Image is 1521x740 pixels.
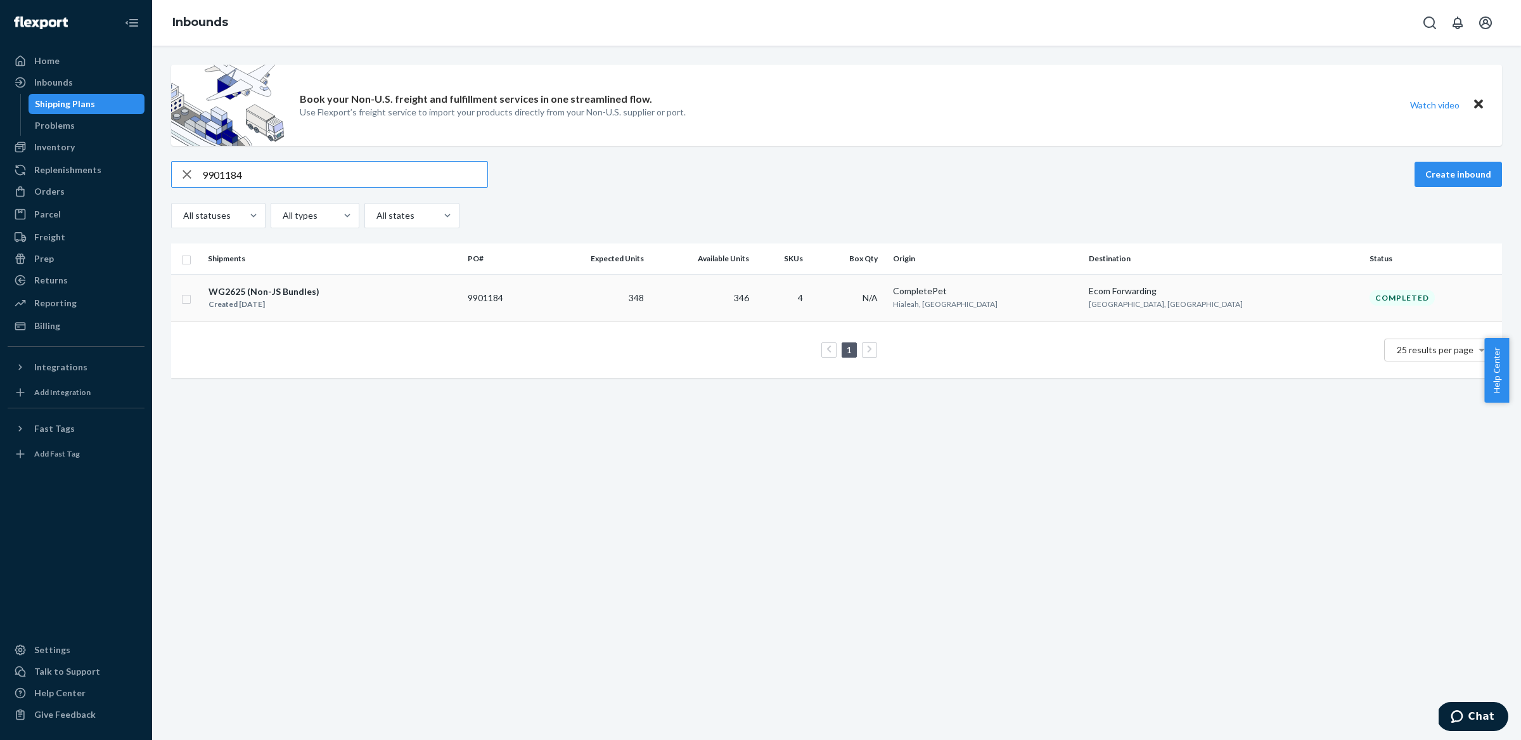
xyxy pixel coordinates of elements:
[34,252,54,265] div: Prep
[754,243,812,274] th: SKUs
[209,285,319,298] div: WG2625 (Non-JS Bundles)
[8,249,144,269] a: Prep
[300,92,652,107] p: Book your Non-U.S. freight and fulfillment services in one streamlined flow.
[893,299,998,309] span: Hialeah, [GEOGRAPHIC_DATA]
[375,209,376,222] input: All states
[8,227,144,247] a: Freight
[893,285,1079,297] div: CompletePet
[844,344,854,355] a: Page 1 is your current page
[734,292,749,303] span: 346
[1089,285,1359,297] div: Ecom Forwarding
[8,181,144,202] a: Orders
[35,119,75,132] div: Problems
[34,208,61,221] div: Parcel
[649,243,754,274] th: Available Units
[888,243,1084,274] th: Origin
[813,243,888,274] th: Box Qty
[300,106,686,119] p: Use Flexport’s freight service to import your products directly from your Non-U.S. supplier or port.
[1084,243,1364,274] th: Destination
[34,231,65,243] div: Freight
[629,292,644,303] span: 348
[8,640,144,660] a: Settings
[8,51,144,71] a: Home
[1484,338,1509,403] button: Help Center
[14,16,68,29] img: Flexport logo
[34,387,91,398] div: Add Integration
[8,137,144,157] a: Inventory
[1473,10,1498,36] button: Open account menu
[162,4,238,41] ol: breadcrumbs
[1417,10,1442,36] button: Open Search Box
[34,185,65,198] div: Orders
[1402,96,1468,114] button: Watch video
[34,708,96,721] div: Give Feedback
[541,243,649,274] th: Expected Units
[34,274,68,287] div: Returns
[34,422,75,435] div: Fast Tags
[34,164,101,176] div: Replenishments
[172,15,228,29] a: Inbounds
[1397,344,1473,355] span: 25 results per page
[8,357,144,377] button: Integrations
[34,665,100,678] div: Talk to Support
[1470,96,1487,114] button: Close
[281,209,283,222] input: All types
[8,160,144,180] a: Replenishments
[8,419,144,439] button: Fast Tags
[8,316,144,336] a: Billing
[29,94,145,114] a: Shipping Plans
[34,55,60,67] div: Home
[8,444,144,464] a: Add Fast Tag
[34,644,70,656] div: Settings
[1370,290,1435,306] div: Completed
[34,141,75,153] div: Inventory
[119,10,144,36] button: Close Navigation
[202,162,487,187] input: Search inbounds by name, destination, msku...
[1445,10,1470,36] button: Open notifications
[34,297,77,309] div: Reporting
[463,274,541,321] td: 9901184
[34,361,87,373] div: Integrations
[8,382,144,403] a: Add Integration
[1364,243,1502,274] th: Status
[463,243,541,274] th: PO#
[34,687,86,699] div: Help Center
[1415,162,1502,187] button: Create inbound
[203,243,463,274] th: Shipments
[8,293,144,313] a: Reporting
[1439,702,1508,734] iframe: Opens a widget where you can chat to one of our agents
[798,292,803,303] span: 4
[35,98,95,110] div: Shipping Plans
[8,72,144,93] a: Inbounds
[34,76,73,89] div: Inbounds
[34,448,80,459] div: Add Fast Tag
[8,270,144,290] a: Returns
[34,320,60,332] div: Billing
[8,204,144,224] a: Parcel
[863,292,878,303] span: N/A
[209,298,319,311] div: Created [DATE]
[8,661,144,682] button: Talk to Support
[29,115,145,136] a: Problems
[1089,299,1243,309] span: [GEOGRAPHIC_DATA], [GEOGRAPHIC_DATA]
[8,704,144,725] button: Give Feedback
[8,683,144,703] a: Help Center
[182,209,183,222] input: All statuses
